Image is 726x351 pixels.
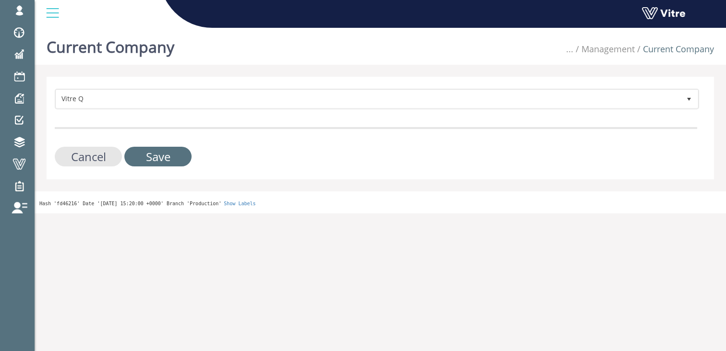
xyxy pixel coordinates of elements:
[56,90,680,107] span: Vitre Q
[635,43,714,56] li: Current Company
[39,201,221,206] span: Hash 'fd46216' Date '[DATE] 15:20:00 +0000' Branch 'Production'
[224,201,255,206] a: Show Labels
[55,147,122,166] input: Cancel
[124,147,192,166] input: Save
[680,90,698,107] span: select
[573,43,635,56] li: Management
[47,24,174,65] h1: Current Company
[566,43,573,55] span: ...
